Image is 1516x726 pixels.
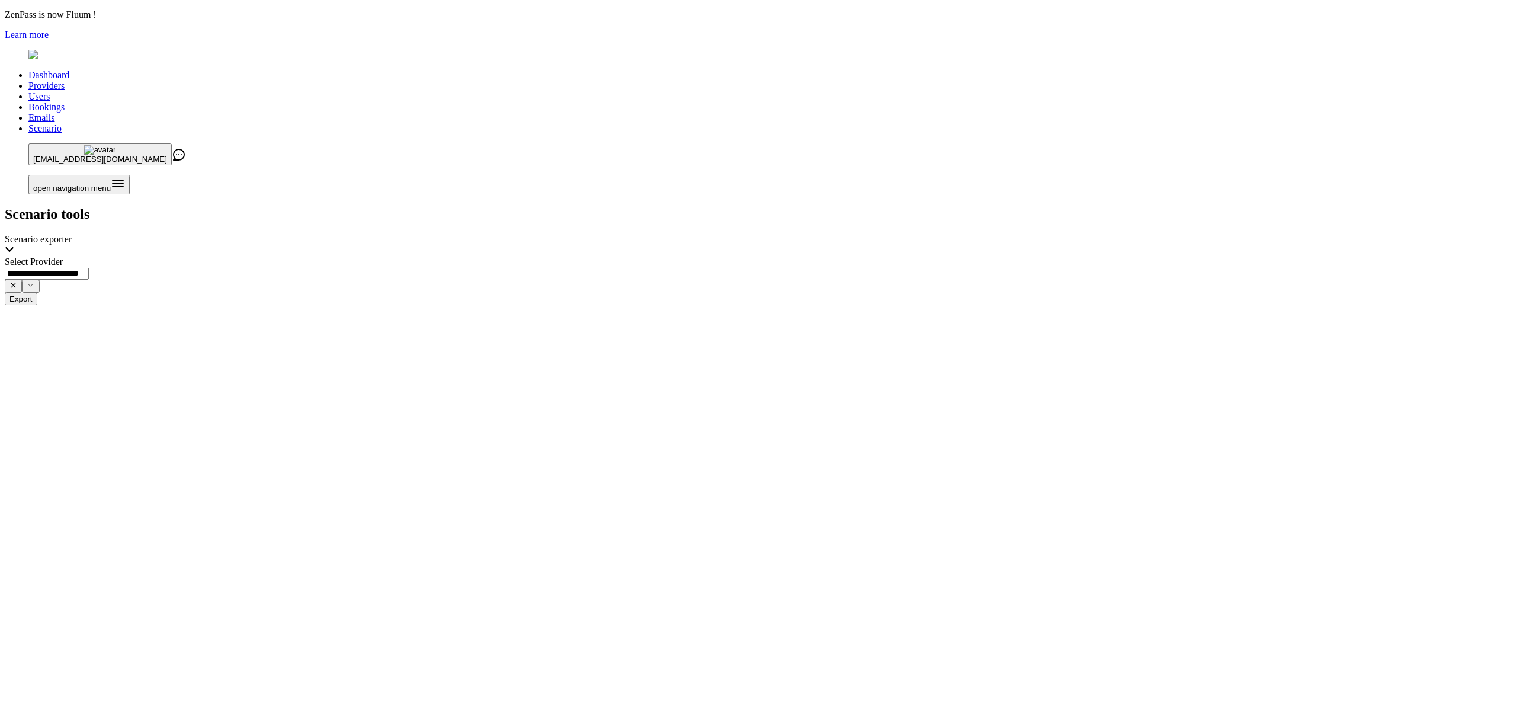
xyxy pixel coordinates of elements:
a: Providers [28,81,65,91]
a: Dashboard [28,70,69,80]
h2: Scenario tools [5,206,1511,222]
button: Export [5,293,37,305]
p: ZenPass is now Fluum ! [5,9,1511,20]
button: Show suggestions [5,280,22,293]
img: avatar [84,145,115,155]
a: Scenario [28,123,62,133]
a: Learn more [5,30,49,40]
a: Bookings [28,102,65,112]
span: [EMAIL_ADDRESS][DOMAIN_NAME] [33,155,167,164]
a: Users [28,91,50,101]
a: Emails [28,113,54,123]
button: Open menu [28,175,130,194]
button: Show suggestions [22,280,39,293]
input: Select Provider [5,268,89,280]
img: Fluum Logo [28,50,85,60]
label: Select Provider [5,257,63,267]
button: avatar[EMAIL_ADDRESS][DOMAIN_NAME] [28,143,172,165]
span: open navigation menu [33,184,111,193]
span: Scenario exporter [5,234,72,244]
